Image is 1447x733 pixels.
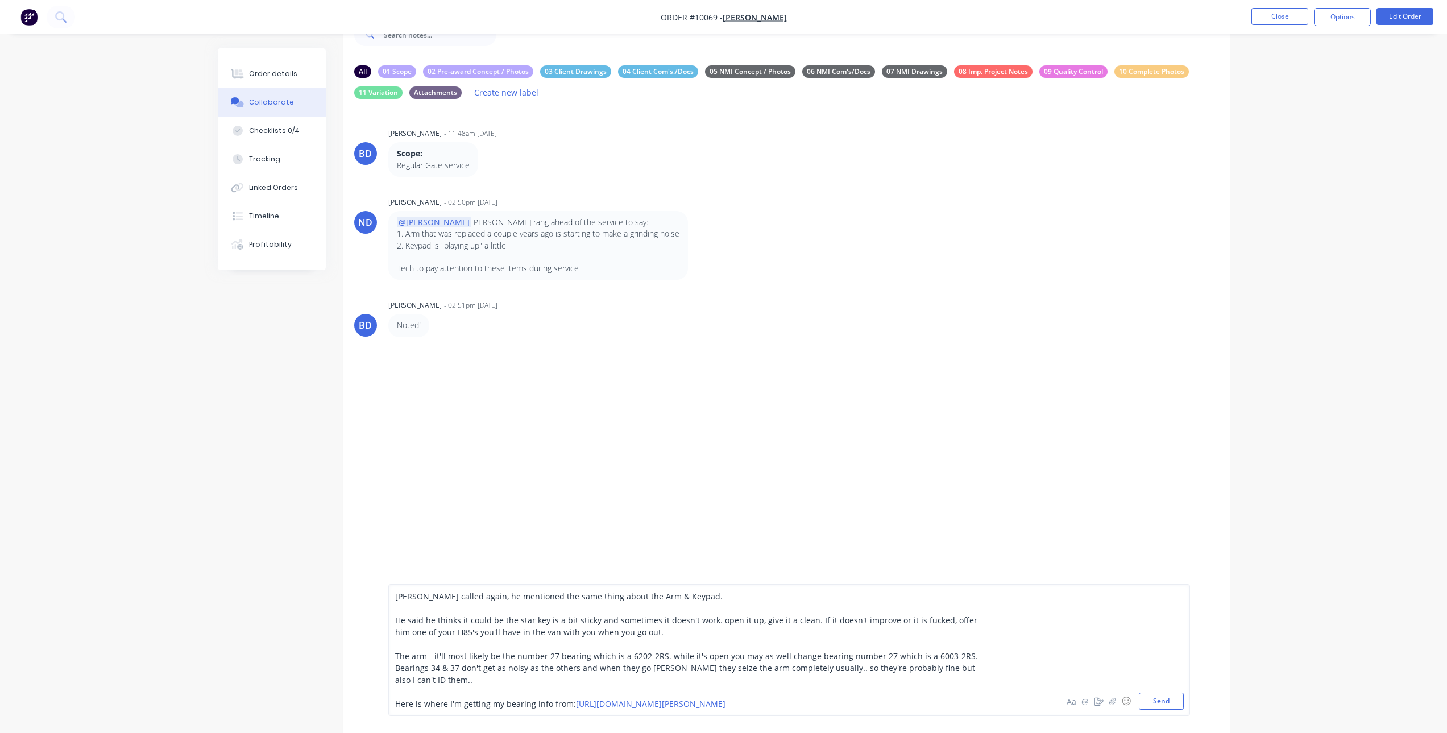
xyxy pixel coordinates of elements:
button: Aa [1065,694,1079,708]
div: [PERSON_NAME] [388,197,442,208]
div: 10 Complete Photos [1114,65,1189,78]
button: Timeline [218,202,326,230]
button: Collaborate [218,88,326,117]
div: [PERSON_NAME] [388,129,442,139]
div: 02 Pre-award Concept / Photos [423,65,533,78]
div: Profitability [249,239,292,250]
div: 09 Quality Control [1039,65,1108,78]
button: Checklists 0/4 [218,117,326,145]
div: 03 Client Drawings [540,65,611,78]
p: 1. Arm that was replaced a couple years ago is starting to make a grinding noise [397,228,679,239]
span: @[PERSON_NAME] [397,217,471,227]
div: Checklists 0/4 [249,126,300,136]
span: The arm - it'll most likely be the number 27 bearing which is a 6202-2RS. while it's open you may... [395,651,978,661]
div: - 11:48am [DATE] [444,129,497,139]
input: Search notes... [384,23,496,46]
p: Noted! [397,320,421,331]
button: @ [1079,694,1092,708]
button: ☺ [1120,694,1133,708]
div: [PERSON_NAME] [388,300,442,310]
div: 05 NMI Concept / Photos [705,65,795,78]
button: Tracking [218,145,326,173]
p: Tech to pay attention to these items during service [397,263,679,274]
span: He said he thinks it could be the star key is a bit sticky and sometimes it doesn't work. open it... [395,615,980,637]
div: 06 NMI Com's/Docs [802,65,875,78]
div: Linked Orders [249,183,298,193]
div: - 02:50pm [DATE] [444,197,497,208]
button: Profitability [218,230,326,259]
button: Create new label [468,85,545,100]
div: Attachments [409,86,462,99]
div: 07 NMI Drawings [882,65,947,78]
p: 2. Keypad is "playing up" a little [397,240,679,251]
div: BD [359,147,372,160]
div: ND [358,216,372,229]
div: 04 Client Com's./Docs [618,65,698,78]
div: All [354,65,371,78]
p: [PERSON_NAME] rang ahead of the service to say: [397,217,679,228]
strong: Scope: [397,148,422,159]
div: Order details [249,69,297,79]
div: BD [359,318,372,332]
div: Timeline [249,211,279,221]
button: Close [1251,8,1308,25]
a: [PERSON_NAME] [723,12,787,23]
div: 08 Imp. Project Notes [954,65,1033,78]
button: Linked Orders [218,173,326,202]
span: [PERSON_NAME] called again, he mentioned the same thing about the Arm & Keypad. [395,591,723,602]
span: Order #10069 - [661,12,723,23]
button: Edit Order [1376,8,1433,25]
img: Factory [20,9,38,26]
button: Order details [218,60,326,88]
div: 11 Variation [354,86,403,99]
span: [URL][DOMAIN_NAME][PERSON_NAME] [576,698,725,709]
span: Bearings 34 & 37 don't get as noisy as the others and when they go [PERSON_NAME] they seize the a... [395,662,977,685]
div: 01 Scope [378,65,416,78]
button: Options [1314,8,1371,26]
div: - 02:51pm [DATE] [444,300,497,310]
p: Regular Gate service [397,160,470,171]
div: Tracking [249,154,280,164]
span: Here is where I'm getting my bearing info from: [395,698,576,709]
button: Send [1139,693,1184,710]
div: Collaborate [249,97,294,107]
